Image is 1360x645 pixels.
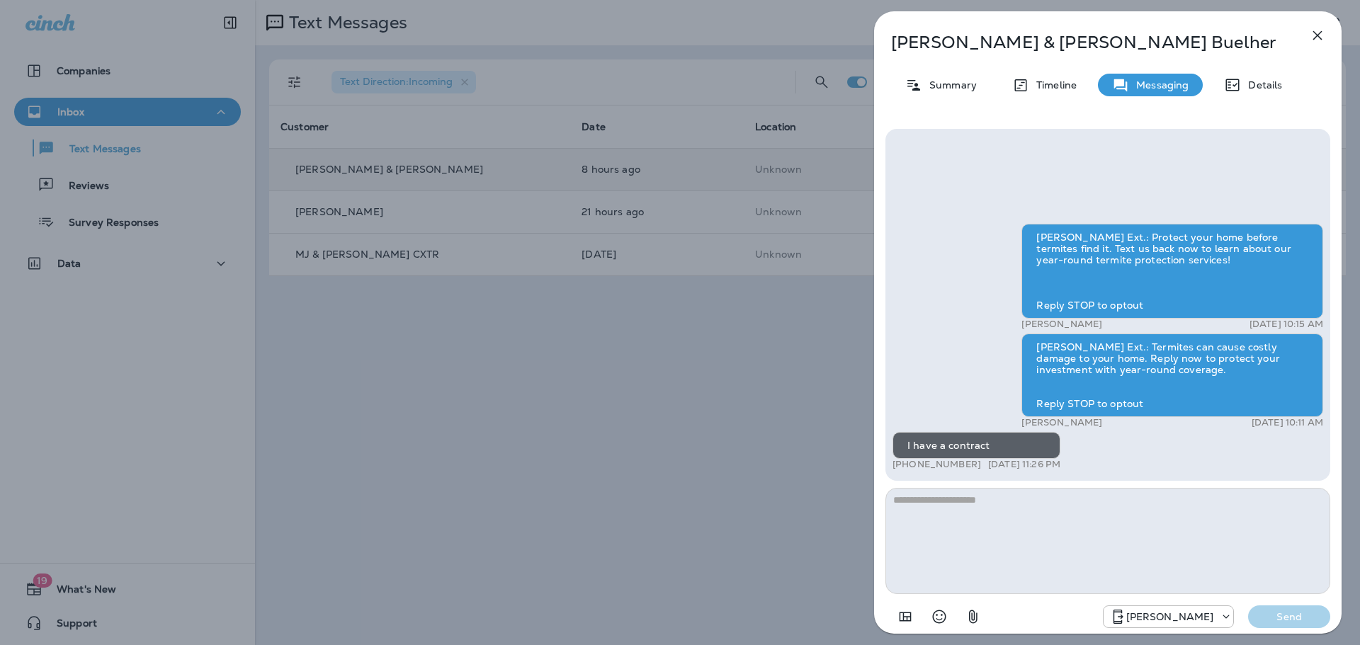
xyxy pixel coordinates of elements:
button: Select an emoji [925,603,953,631]
p: [PERSON_NAME] [1126,611,1214,622]
p: Timeline [1029,79,1077,91]
p: [PHONE_NUMBER] [892,459,981,470]
p: [DATE] 10:11 AM [1252,417,1323,428]
p: [DATE] 11:26 PM [988,459,1060,470]
p: Details [1241,79,1282,91]
p: [DATE] 10:15 AM [1249,319,1323,330]
p: Messaging [1129,79,1189,91]
p: [PERSON_NAME] [1021,319,1102,330]
p: [PERSON_NAME] & [PERSON_NAME] Buelher [891,33,1278,52]
p: [PERSON_NAME] [1021,417,1102,428]
div: [PERSON_NAME] Ext.: Protect your home before termites find it. Text us back now to learn about ou... [1021,224,1323,319]
div: I have a contract [892,432,1060,459]
div: +1 (770) 343-2465 [1104,608,1234,625]
div: [PERSON_NAME] Ext.: Termites can cause costly damage to your home. Reply now to protect your inve... [1021,333,1323,417]
p: Summary [922,79,977,91]
button: Add in a premade template [891,603,919,631]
